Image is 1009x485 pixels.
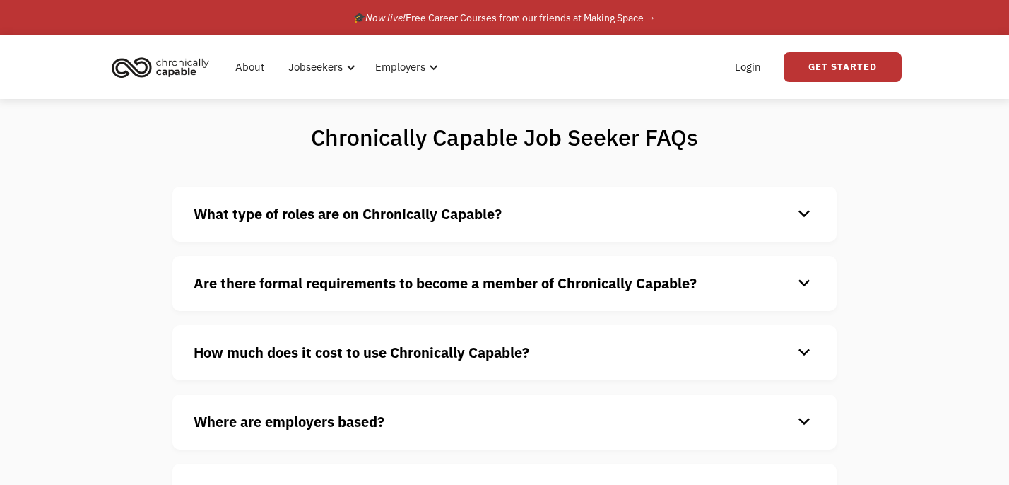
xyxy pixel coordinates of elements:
em: Now live! [365,11,406,24]
div: keyboard_arrow_down [793,411,815,433]
div: Jobseekers [280,45,360,90]
div: keyboard_arrow_down [793,273,815,294]
div: keyboard_arrow_down [793,204,815,225]
a: home [107,52,220,83]
strong: Where are employers based? [194,412,384,431]
img: Chronically Capable logo [107,52,213,83]
div: 🎓 Free Career Courses from our friends at Making Space → [353,9,656,26]
div: Employers [375,59,425,76]
div: keyboard_arrow_down [793,342,815,363]
a: About [227,45,273,90]
strong: How much does it cost to use Chronically Capable? [194,343,529,362]
h1: Chronically Capable Job Seeker FAQs [256,123,754,151]
a: Login [726,45,769,90]
div: Jobseekers [288,59,343,76]
strong: Are there formal requirements to become a member of Chronically Capable? [194,274,697,293]
div: Employers [367,45,442,90]
a: Get Started [784,52,902,82]
strong: What type of roles are on Chronically Capable? [194,204,502,223]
